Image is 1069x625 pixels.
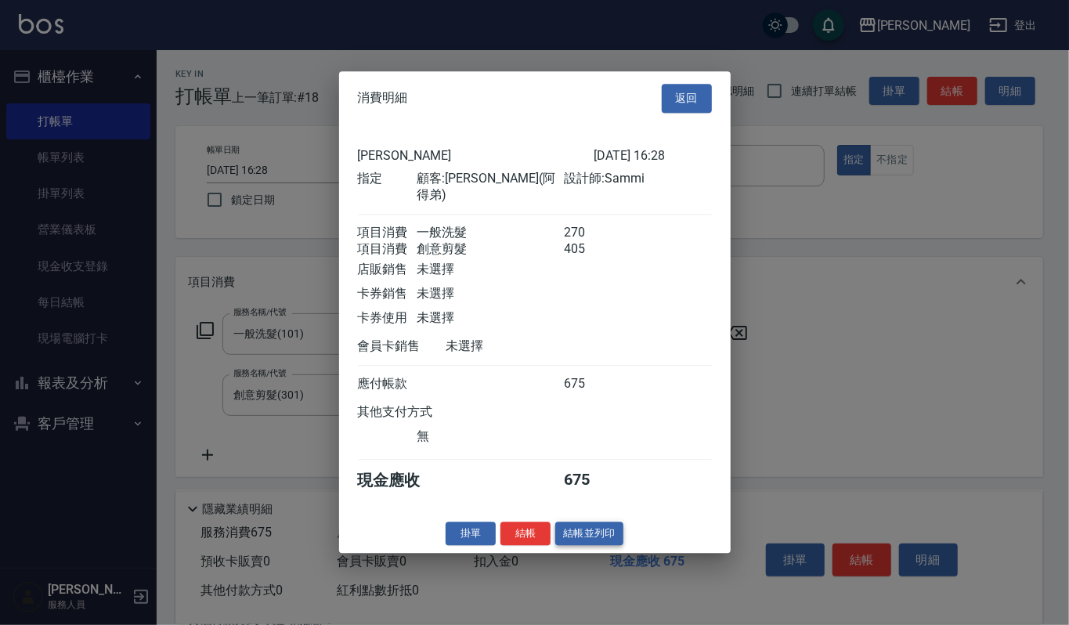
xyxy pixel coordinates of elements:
div: 店販銷售 [358,262,417,278]
div: [PERSON_NAME] [358,148,594,163]
div: 無 [417,428,564,445]
div: 未選擇 [417,262,564,278]
button: 結帳並列印 [555,522,623,546]
div: 會員卡銷售 [358,338,446,355]
button: 掛單 [446,522,496,546]
div: [DATE] 16:28 [594,148,712,163]
div: 未選擇 [417,310,564,327]
button: 返回 [662,84,712,113]
button: 結帳 [500,522,551,546]
div: 卡券銷售 [358,286,417,302]
div: 卡券使用 [358,310,417,327]
div: 未選擇 [446,338,594,355]
div: 指定 [358,171,417,204]
div: 405 [564,241,623,258]
div: 設計師: Sammi [564,171,711,204]
div: 項目消費 [358,241,417,258]
div: 270 [564,225,623,241]
div: 675 [564,376,623,392]
div: 顧客: [PERSON_NAME](阿得弟) [417,171,564,204]
div: 項目消費 [358,225,417,241]
div: 現金應收 [358,470,446,491]
div: 應付帳款 [358,376,417,392]
div: 其他支付方式 [358,404,476,421]
div: 創意剪髮 [417,241,564,258]
span: 消費明細 [358,91,408,107]
div: 一般洗髮 [417,225,564,241]
div: 未選擇 [417,286,564,302]
div: 675 [564,470,623,491]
